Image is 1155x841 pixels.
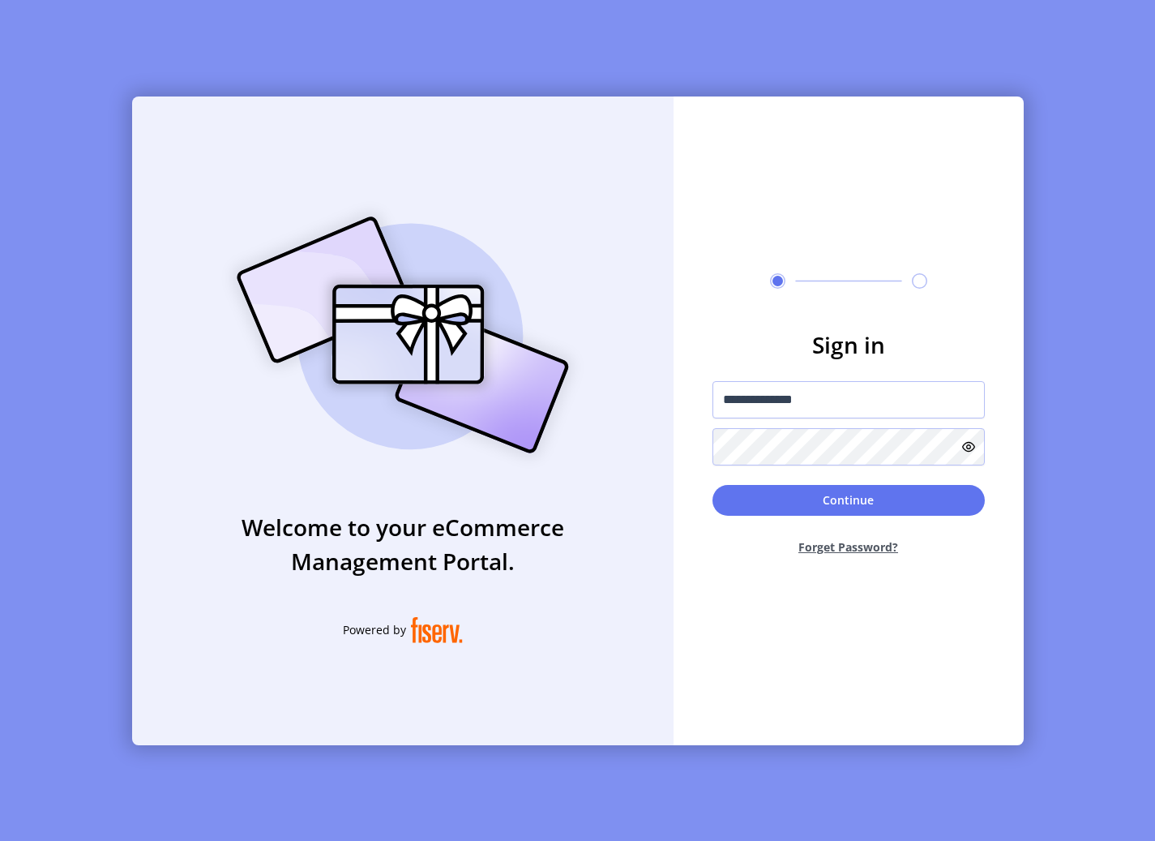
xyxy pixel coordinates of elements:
[212,199,593,471] img: card_Illustration.svg
[712,328,985,362] h3: Sign in
[132,510,674,578] h3: Welcome to your eCommerce Management Portal.
[712,526,985,569] button: Forget Password?
[712,485,985,516] button: Continue
[343,621,406,638] span: Powered by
